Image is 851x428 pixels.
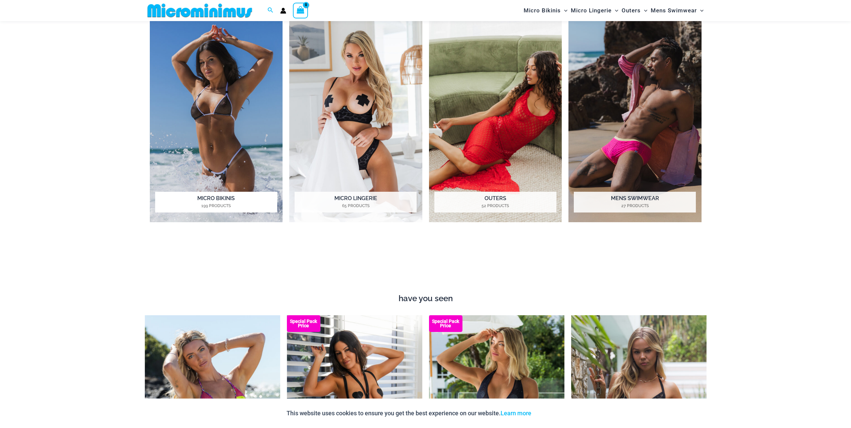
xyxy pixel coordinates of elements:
h2: Micro Bikinis [155,192,277,212]
span: Micro Lingerie [571,2,612,19]
h2: Micro Lingerie [295,192,417,212]
h4: have you seen [145,294,707,304]
img: Outers [429,18,562,223]
a: Mens SwimwearMenu ToggleMenu Toggle [649,2,705,19]
iframe: TrustedSite Certified [150,240,702,290]
img: Micro Bikinis [150,18,283,223]
mark: 65 Products [295,203,417,209]
b: Special Pack Price [287,319,320,328]
span: Outers [622,2,641,19]
a: Visit product category Outers [429,18,562,223]
h2: Outers [434,192,556,212]
img: Micro Lingerie [289,18,422,223]
mark: 52 Products [434,203,556,209]
mark: 27 Products [574,203,696,209]
a: Micro BikinisMenu ToggleMenu Toggle [522,2,569,19]
img: Mens Swimwear [568,18,702,223]
a: Search icon link [268,6,274,15]
a: Account icon link [280,8,286,14]
span: Menu Toggle [697,2,704,19]
span: Mens Swimwear [651,2,697,19]
span: Menu Toggle [641,2,647,19]
span: Menu Toggle [612,2,618,19]
a: View Shopping Cart, empty [293,3,308,18]
h2: Mens Swimwear [574,192,696,212]
a: Visit product category Micro Lingerie [289,18,422,223]
nav: Site Navigation [521,1,707,20]
span: Micro Bikinis [524,2,561,19]
a: Visit product category Mens Swimwear [568,18,702,223]
img: MM SHOP LOGO FLAT [145,3,255,18]
span: Menu Toggle [561,2,567,19]
a: Learn more [501,410,531,417]
b: Special Pack Price [429,319,462,328]
a: Visit product category Micro Bikinis [150,18,283,223]
button: Accept [536,405,565,421]
p: This website uses cookies to ensure you get the best experience on our website. [287,408,531,418]
a: OutersMenu ToggleMenu Toggle [620,2,649,19]
a: Micro LingerieMenu ToggleMenu Toggle [569,2,620,19]
mark: 199 Products [155,203,277,209]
